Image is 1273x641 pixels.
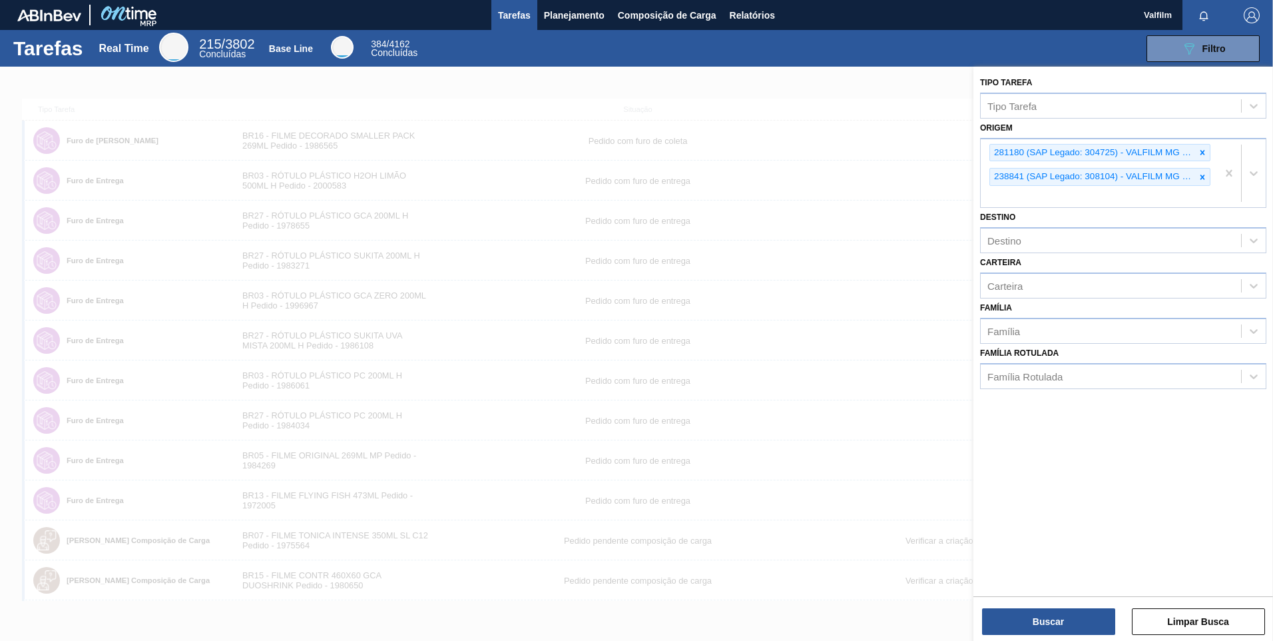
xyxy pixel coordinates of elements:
span: Tarefas [498,7,531,23]
span: / 3802 [199,37,254,51]
div: Família [987,325,1020,336]
div: Destino [987,235,1021,247]
span: / 4162 [371,39,409,49]
div: Base Line [331,36,354,59]
div: Carteira [987,280,1023,291]
span: Relatórios [730,7,775,23]
img: TNhmsLtSVTkK8tSr43FrP2fwEKptu5GPRR3wAAAABJRU5ErkJggg== [17,9,81,21]
button: Filtro [1146,35,1260,62]
span: Planejamento [544,7,605,23]
span: 384 [371,39,386,49]
div: Base Line [269,43,313,54]
div: 238841 (SAP Legado: 308104) - VALFILM MG INDUSTRIA EMBALAGENS [990,169,1195,185]
div: Base Line [371,40,417,57]
label: Destino [980,213,1015,222]
label: Tipo Tarefa [980,78,1032,87]
div: Real Time [99,43,148,55]
img: Logout [1244,7,1260,23]
h1: Tarefas [13,41,83,56]
span: Filtro [1202,43,1226,54]
span: 215 [199,37,221,51]
span: Concluídas [371,47,417,58]
button: Notificações [1182,6,1225,25]
label: Carteira [980,258,1021,267]
div: Família Rotulada [987,370,1063,382]
div: 281180 (SAP Legado: 304725) - VALFILM MG INDUSTRIA EMBALAGENS [990,145,1195,161]
div: Real Time [159,33,188,62]
span: Concluídas [199,49,246,59]
label: Família Rotulada [980,348,1059,358]
span: Composição de Carga [618,7,716,23]
label: Origem [980,123,1013,133]
div: Tipo Tarefa [987,100,1037,111]
label: Família [980,303,1012,313]
div: Real Time [199,39,254,59]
